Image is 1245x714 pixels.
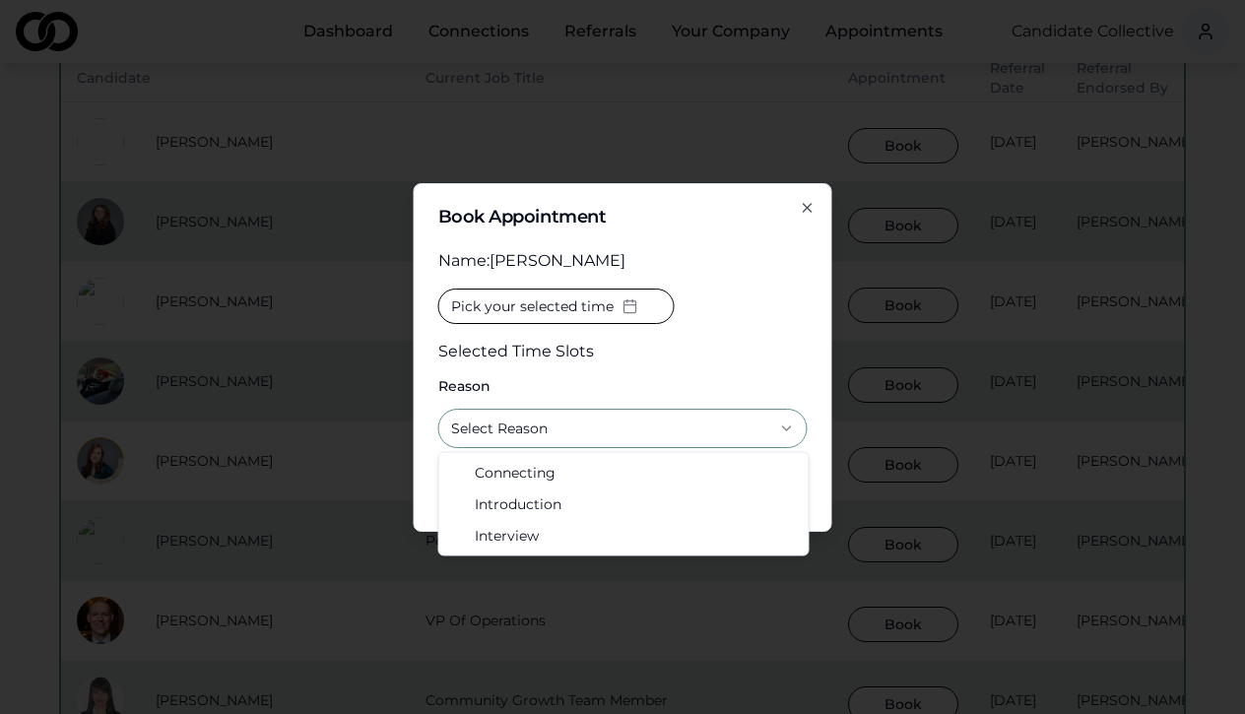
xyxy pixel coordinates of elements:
[438,249,808,273] div: Name: [PERSON_NAME]
[451,296,614,316] span: Pick your selected time
[438,208,808,226] h2: Book Appointment
[475,494,561,514] span: Introduction
[475,463,556,483] span: Connecting
[475,526,539,546] span: Interview
[438,379,808,393] label: Reason
[438,340,675,363] h3: Selected Time Slots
